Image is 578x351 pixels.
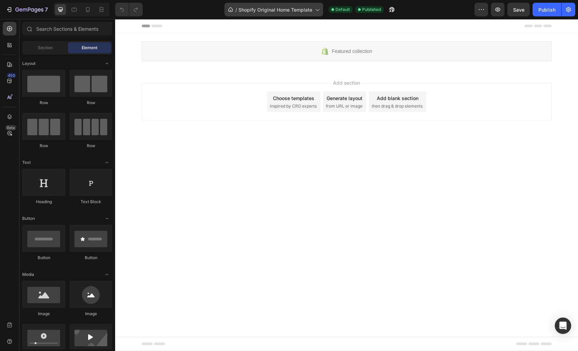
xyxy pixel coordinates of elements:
[69,311,112,317] div: Image
[5,125,16,130] div: Beta
[555,318,571,334] div: Open Intercom Messenger
[235,6,237,13] span: /
[6,73,16,78] div: 450
[215,60,248,67] span: Add section
[69,255,112,261] div: Button
[335,6,350,13] span: Default
[507,3,530,16] button: Save
[211,75,247,83] div: Generate layout
[22,22,112,36] input: Search Sections & Elements
[238,6,312,13] span: Shopify Original Home Template
[22,215,35,222] span: Button
[22,271,34,278] span: Media
[82,45,97,51] span: Element
[101,58,112,69] span: Toggle open
[115,3,143,16] div: Undo/Redo
[538,6,555,13] div: Publish
[262,75,303,83] div: Add blank section
[22,199,65,205] div: Heading
[101,157,112,168] span: Toggle open
[45,5,48,14] p: 7
[22,60,36,67] span: Layout
[101,213,112,224] span: Toggle open
[101,269,112,280] span: Toggle open
[158,75,199,83] div: Choose templates
[22,159,31,166] span: Text
[3,3,51,16] button: 7
[513,7,524,13] span: Save
[115,19,578,351] iframe: Design area
[69,143,112,149] div: Row
[22,143,65,149] div: Row
[217,28,257,36] span: Featured collection
[533,3,561,16] button: Publish
[362,6,381,13] span: Published
[257,84,307,90] span: then drag & drop elements
[38,45,53,51] span: Section
[22,100,65,106] div: Row
[155,84,202,90] span: inspired by CRO experts
[22,255,65,261] div: Button
[69,199,112,205] div: Text Block
[211,84,247,90] span: from URL or image
[22,311,65,317] div: Image
[69,100,112,106] div: Row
